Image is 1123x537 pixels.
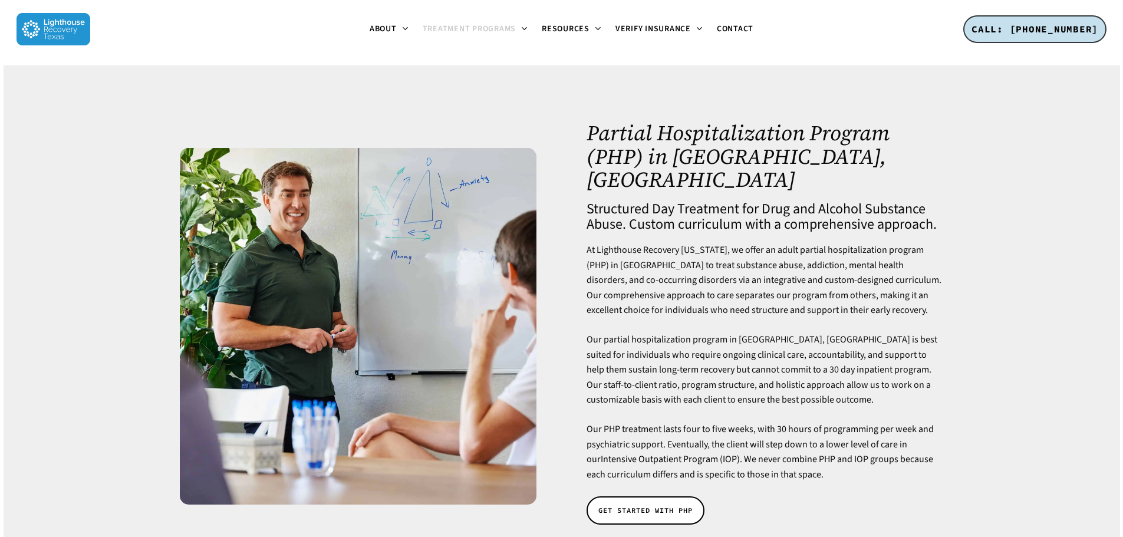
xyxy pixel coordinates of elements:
[608,25,710,34] a: Verify Insurance
[363,25,416,34] a: About
[710,25,760,34] a: Contact
[598,505,693,516] span: GET STARTED WITH PHP
[542,23,590,35] span: Resources
[587,422,943,482] p: Our PHP treatment lasts four to five weeks, with 30 hours of programming per week and psychiatric...
[601,453,740,466] a: Intensive Outpatient Program (IOP)
[971,23,1098,35] span: CALL: [PHONE_NUMBER]
[615,23,691,35] span: Verify Insurance
[587,202,943,232] h4: Structured Day Treatment for Drug and Alcohol Substance Abuse. Custom curriculum with a comprehen...
[587,121,943,192] h1: Partial Hospitalization Program (PHP) in [GEOGRAPHIC_DATA], [GEOGRAPHIC_DATA]
[963,15,1106,44] a: CALL: [PHONE_NUMBER]
[423,23,516,35] span: Treatment Programs
[587,332,943,422] p: Our partial hospitalization program in [GEOGRAPHIC_DATA], [GEOGRAPHIC_DATA] is best suited for in...
[717,23,753,35] span: Contact
[416,25,535,34] a: Treatment Programs
[535,25,608,34] a: Resources
[17,13,90,45] img: Lighthouse Recovery Texas
[587,243,943,332] p: At Lighthouse Recovery [US_STATE], we offer an adult partial hospitalization program (PHP) in [GE...
[370,23,397,35] span: About
[587,496,704,525] a: GET STARTED WITH PHP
